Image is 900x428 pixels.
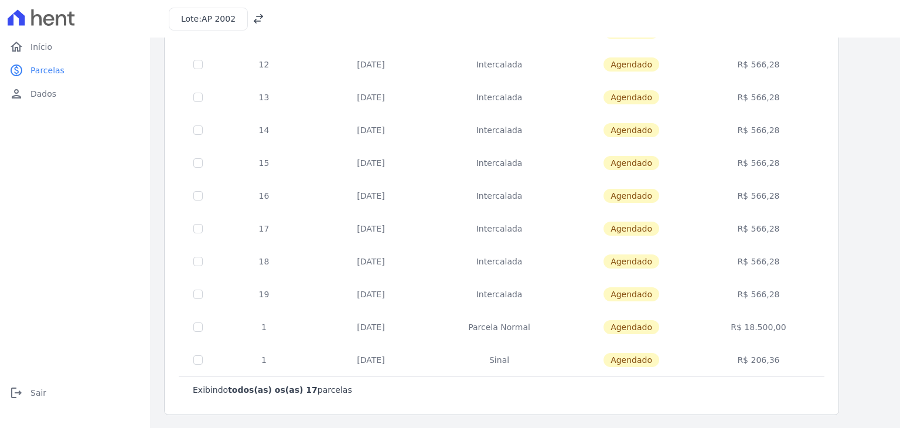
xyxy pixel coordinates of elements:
[217,212,311,245] td: 17
[431,179,568,212] td: Intercalada
[5,82,145,106] a: personDados
[30,41,52,53] span: Início
[311,81,431,114] td: [DATE]
[217,114,311,147] td: 14
[5,59,145,82] a: paidParcelas
[311,114,431,147] td: [DATE]
[217,245,311,278] td: 18
[431,344,568,376] td: Sinal
[604,189,659,203] span: Agendado
[311,245,431,278] td: [DATE]
[217,147,311,179] td: 15
[311,212,431,245] td: [DATE]
[217,344,311,376] td: 1
[217,179,311,212] td: 16
[217,81,311,114] td: 13
[695,147,821,179] td: R$ 566,28
[217,48,311,81] td: 12
[604,90,659,104] span: Agendado
[311,147,431,179] td: [DATE]
[5,381,145,405] a: logoutSair
[604,222,659,236] span: Agendado
[695,278,821,311] td: R$ 566,28
[311,344,431,376] td: [DATE]
[695,179,821,212] td: R$ 566,28
[30,88,56,100] span: Dados
[431,278,568,311] td: Intercalada
[604,156,659,170] span: Agendado
[604,320,659,334] span: Agendado
[431,48,568,81] td: Intercalada
[431,114,568,147] td: Intercalada
[695,311,821,344] td: R$ 18.500,00
[311,48,431,81] td: [DATE]
[311,179,431,212] td: [DATE]
[217,278,311,311] td: 19
[431,147,568,179] td: Intercalada
[431,81,568,114] td: Intercalada
[604,123,659,137] span: Agendado
[604,287,659,301] span: Agendado
[695,212,821,245] td: R$ 566,28
[228,385,318,395] b: todos(as) os(as) 17
[181,13,236,25] h3: Lote:
[311,278,431,311] td: [DATE]
[695,114,821,147] td: R$ 566,28
[695,81,821,114] td: R$ 566,28
[30,387,46,399] span: Sair
[695,48,821,81] td: R$ 566,28
[604,57,659,72] span: Agendado
[217,311,311,344] td: 1
[9,87,23,101] i: person
[695,245,821,278] td: R$ 566,28
[9,63,23,77] i: paid
[202,14,236,23] span: AP 2002
[604,353,659,367] span: Agendado
[604,254,659,269] span: Agendado
[9,386,23,400] i: logout
[431,212,568,245] td: Intercalada
[431,245,568,278] td: Intercalada
[193,384,352,396] p: Exibindo parcelas
[30,64,64,76] span: Parcelas
[431,311,568,344] td: Parcela Normal
[9,40,23,54] i: home
[311,311,431,344] td: [DATE]
[5,35,145,59] a: homeInício
[695,344,821,376] td: R$ 206,36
